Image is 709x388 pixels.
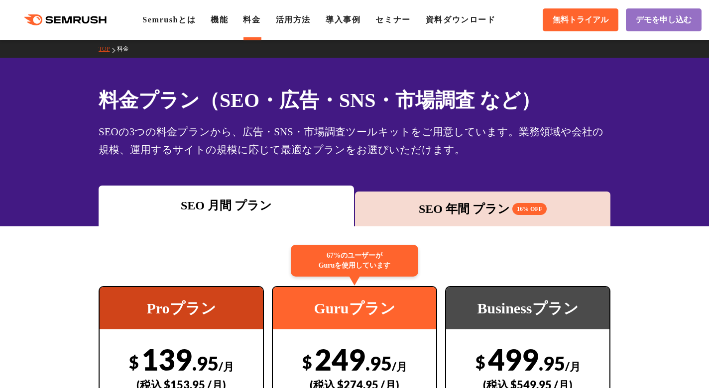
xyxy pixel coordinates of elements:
span: $ [475,352,485,372]
a: 導入事例 [326,15,360,24]
div: SEO 月間 プラン [104,196,349,214]
span: .95 [365,352,392,375]
a: Semrushとは [142,15,196,24]
div: Guruプラン [273,287,436,329]
span: /月 [219,360,234,373]
span: .95 [539,352,565,375]
a: 資料ダウンロード [426,15,496,24]
a: デモを申し込む [626,8,702,31]
span: $ [302,352,312,372]
span: $ [129,352,139,372]
span: /月 [392,360,407,373]
a: 活用方法 [276,15,311,24]
span: 無料トライアル [553,15,608,25]
div: 67%のユーザーが Guruを使用しています [291,245,418,277]
a: 料金 [243,15,260,24]
div: SEO 年間 プラン [360,200,605,218]
div: Proプラン [100,287,263,329]
span: .95 [192,352,219,375]
a: 料金 [117,45,136,52]
a: セミナー [375,15,410,24]
span: /月 [565,360,581,373]
div: Businessプラン [446,287,609,329]
a: TOP [99,45,117,52]
a: 機能 [211,15,228,24]
a: 無料トライアル [543,8,618,31]
span: 16% OFF [512,203,547,215]
div: SEOの3つの料金プランから、広告・SNS・市場調査ツールキットをご用意しています。業務領域や会社の規模、運用するサイトの規模に応じて最適なプランをお選びいただけます。 [99,123,610,159]
span: デモを申し込む [636,15,692,25]
h1: 料金プラン（SEO・広告・SNS・市場調査 など） [99,86,610,115]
